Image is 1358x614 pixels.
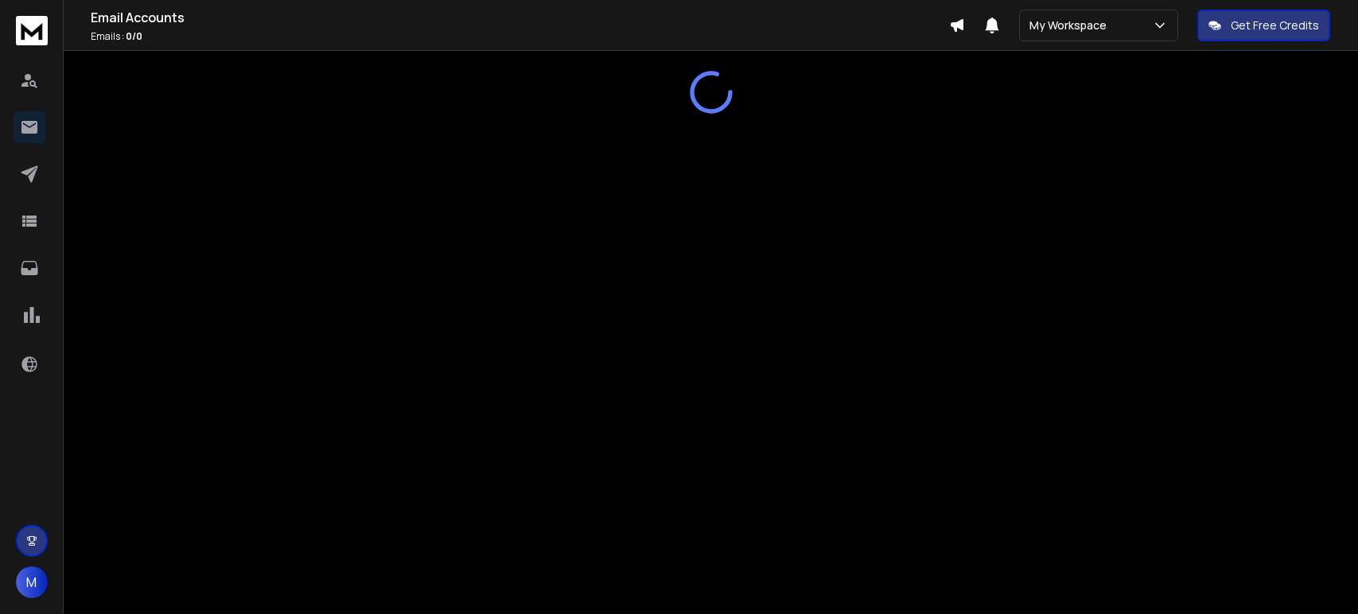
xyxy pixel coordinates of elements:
button: M [16,566,48,598]
button: Get Free Credits [1197,10,1330,41]
p: Emails : [91,30,949,43]
img: logo [16,16,48,45]
p: My Workspace [1029,17,1113,33]
span: 0 / 0 [126,29,142,43]
p: Get Free Credits [1231,17,1319,33]
h1: Email Accounts [91,8,949,27]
